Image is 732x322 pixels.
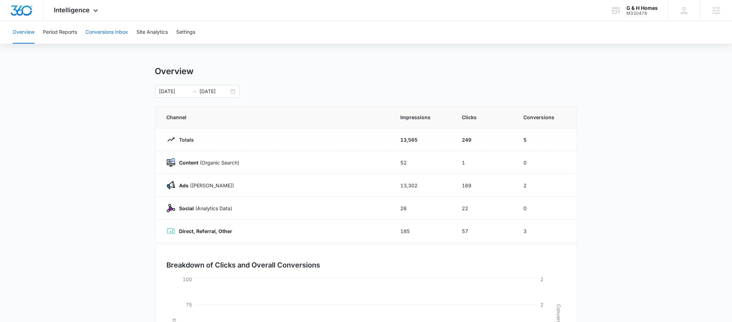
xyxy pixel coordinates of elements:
[454,128,515,151] td: 249
[454,151,515,174] td: 1
[167,260,320,270] h3: Breakdown of Clicks and Overall Conversions
[515,174,577,197] td: 2
[167,204,175,212] img: Social
[515,220,577,243] td: 3
[155,66,194,77] h1: Overview
[515,151,577,174] td: 0
[183,276,192,282] tspan: 100
[175,136,194,143] p: Totals
[175,205,233,212] p: (Analytics Data)
[179,182,189,188] strong: Ads
[392,174,454,197] td: 13,302
[175,159,240,166] p: (Organic Search)
[392,220,454,243] td: 185
[454,197,515,220] td: 22
[540,302,543,308] tspan: 2
[179,160,199,166] strong: Content
[54,6,90,14] span: Intelligence
[167,181,175,189] img: Ads
[167,158,175,167] img: Content
[200,88,229,95] input: End date
[43,21,77,44] button: Period Reports
[176,21,195,44] button: Settings
[136,21,168,44] button: Site Analytics
[626,11,658,16] div: account id
[626,5,658,11] div: account name
[175,182,234,189] p: ([PERSON_NAME])
[179,228,233,234] strong: Direct, Referral, Other
[167,114,384,121] span: Channel
[515,197,577,220] td: 0
[186,302,192,308] tspan: 75
[524,114,566,121] span: Conversions
[85,21,128,44] button: Conversions Inbox
[540,276,543,282] tspan: 2
[462,114,507,121] span: Clicks
[515,128,577,151] td: 5
[179,205,194,211] strong: Social
[454,174,515,197] td: 169
[191,89,197,94] span: swap-right
[159,88,189,95] input: Start date
[392,151,454,174] td: 52
[454,220,515,243] td: 57
[191,89,197,94] span: to
[392,197,454,220] td: 26
[13,21,34,44] button: Overview
[392,128,454,151] td: 13,565
[401,114,445,121] span: Impressions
